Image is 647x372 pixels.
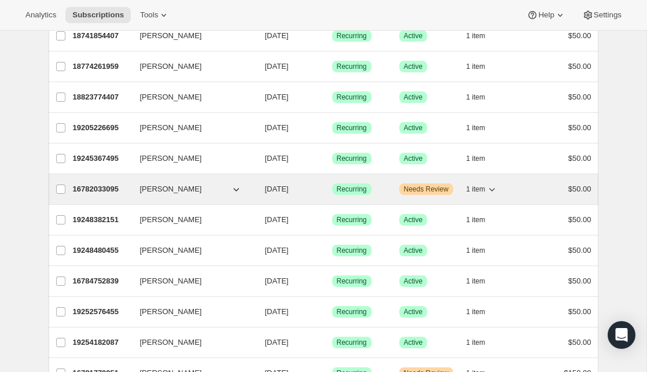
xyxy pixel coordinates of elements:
span: Active [404,307,423,316]
span: 1 item [466,185,486,194]
span: Recurring [337,246,367,255]
span: Active [404,31,423,40]
span: Active [404,277,423,286]
div: 19254182087[PERSON_NAME][DATE]SuccessRecurringSuccessActive1 item$50.00 [73,334,591,351]
div: 16782033095[PERSON_NAME][DATE]SuccessRecurringWarningNeeds Review1 item$50.00 [73,181,591,197]
button: [PERSON_NAME] [133,272,249,290]
button: [PERSON_NAME] [133,27,249,45]
span: Active [404,93,423,102]
span: Tools [140,10,158,20]
button: 1 item [466,304,498,320]
div: 19245367495[PERSON_NAME][DATE]SuccessRecurringSuccessActive1 item$50.00 [73,150,591,167]
p: 16782033095 [73,183,131,195]
span: [PERSON_NAME] [140,214,202,226]
span: 1 item [466,277,486,286]
span: Active [404,338,423,347]
span: Recurring [337,338,367,347]
div: Open Intercom Messenger [608,321,635,349]
span: Active [404,215,423,224]
span: [PERSON_NAME] [140,91,202,103]
span: Help [538,10,554,20]
button: 1 item [466,58,498,75]
div: 16784752839[PERSON_NAME][DATE]SuccessRecurringSuccessActive1 item$50.00 [73,273,591,289]
button: 1 item [466,242,498,259]
div: 19248382151[PERSON_NAME][DATE]SuccessRecurringSuccessActive1 item$50.00 [73,212,591,228]
div: 18741854407[PERSON_NAME][DATE]SuccessRecurringSuccessActive1 item$50.00 [73,28,591,44]
span: [PERSON_NAME] [140,183,202,195]
p: 18741854407 [73,30,131,42]
p: 19205226695 [73,122,131,134]
span: Active [404,123,423,132]
button: [PERSON_NAME] [133,333,249,352]
span: $50.00 [568,246,591,255]
span: Subscriptions [72,10,124,20]
span: 1 item [466,307,486,316]
span: [DATE] [265,62,289,71]
span: 1 item [466,93,486,102]
p: 18774261959 [73,61,131,72]
span: [DATE] [265,123,289,132]
span: [DATE] [265,307,289,316]
span: Recurring [337,154,367,163]
span: [PERSON_NAME] [140,337,202,348]
span: Recurring [337,93,367,102]
span: [PERSON_NAME] [140,30,202,42]
span: Active [404,246,423,255]
p: 19248480455 [73,245,131,256]
span: [DATE] [265,338,289,347]
span: 1 item [466,215,486,224]
span: Analytics [25,10,56,20]
button: [PERSON_NAME] [133,57,249,76]
button: 1 item [466,120,498,136]
span: $50.00 [568,215,591,224]
span: [DATE] [265,246,289,255]
button: [PERSON_NAME] [133,303,249,321]
span: Recurring [337,215,367,224]
div: 19252576455[PERSON_NAME][DATE]SuccessRecurringSuccessActive1 item$50.00 [73,304,591,320]
span: Recurring [337,31,367,40]
button: 1 item [466,334,498,351]
button: 1 item [466,28,498,44]
button: 1 item [466,181,498,197]
span: [DATE] [265,31,289,40]
span: 1 item [466,338,486,347]
span: [PERSON_NAME] [140,122,202,134]
p: 19252576455 [73,306,131,318]
button: [PERSON_NAME] [133,119,249,137]
span: Active [404,154,423,163]
button: Help [520,7,572,23]
span: 1 item [466,246,486,255]
span: [DATE] [265,277,289,285]
div: 18823774407[PERSON_NAME][DATE]SuccessRecurringSuccessActive1 item$50.00 [73,89,591,105]
div: 19205226695[PERSON_NAME][DATE]SuccessRecurringSuccessActive1 item$50.00 [73,120,591,136]
span: Needs Review [404,185,449,194]
span: $50.00 [568,185,591,193]
span: $50.00 [568,307,591,316]
p: 18823774407 [73,91,131,103]
button: Settings [575,7,628,23]
span: Recurring [337,277,367,286]
button: 1 item [466,212,498,228]
button: Tools [133,7,177,23]
span: [PERSON_NAME] [140,275,202,287]
span: [PERSON_NAME] [140,306,202,318]
span: $50.00 [568,123,591,132]
button: 1 item [466,150,498,167]
span: Recurring [337,185,367,194]
button: [PERSON_NAME] [133,241,249,260]
span: [PERSON_NAME] [140,61,202,72]
span: [DATE] [265,154,289,163]
span: [DATE] [265,215,289,224]
button: [PERSON_NAME] [133,88,249,106]
button: Analytics [19,7,63,23]
span: $50.00 [568,93,591,101]
span: [DATE] [265,185,289,193]
span: [PERSON_NAME] [140,245,202,256]
span: $50.00 [568,277,591,285]
button: 1 item [466,89,498,105]
span: [PERSON_NAME] [140,153,202,164]
span: $50.00 [568,338,591,347]
button: 1 item [466,273,498,289]
p: 19248382151 [73,214,131,226]
span: [DATE] [265,93,289,101]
